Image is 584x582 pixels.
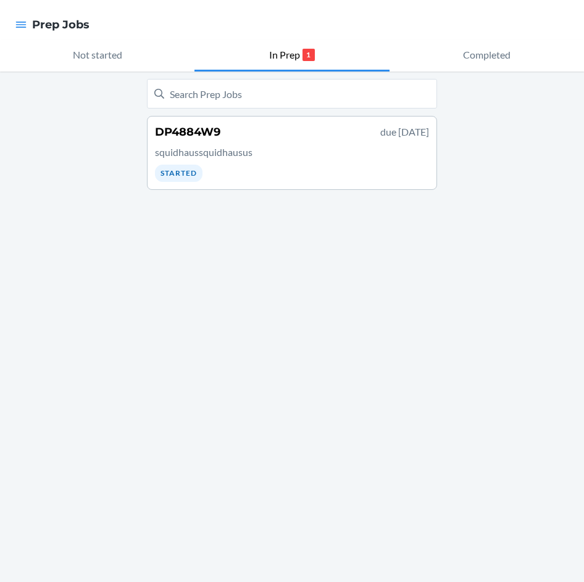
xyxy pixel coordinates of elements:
p: due [DATE] [380,125,429,139]
button: Completed [390,39,584,72]
h4: Prep Jobs [32,17,90,33]
h4: DP4884W9 [155,124,220,140]
p: squidhaussquidhausus [155,145,429,160]
a: DP4884W9due [DATE]squidhaussquidhaususStarted [147,116,437,190]
p: 1 [302,49,315,61]
p: In Prep [269,47,300,62]
input: Search Prep Jobs [147,79,437,109]
p: Completed [463,47,511,62]
div: Started [155,165,202,182]
p: Not started [73,47,122,62]
button: In Prep1 [194,39,389,72]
